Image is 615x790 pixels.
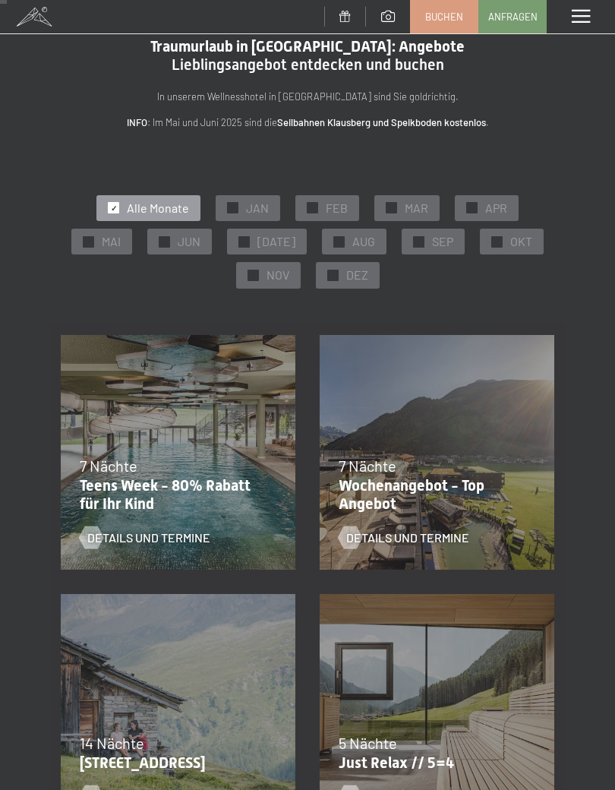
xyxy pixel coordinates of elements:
span: Buchen [425,10,463,24]
span: MAI [102,233,121,250]
span: ✓ [389,203,395,213]
span: [DATE] [257,233,295,250]
span: ✓ [162,236,168,247]
span: ✓ [494,236,500,247]
span: ✓ [416,236,422,247]
span: 5 Nächte [339,734,397,752]
span: Lieblingsangebot entdecken und buchen [172,55,444,74]
p: [STREET_ADDRESS] [80,754,269,772]
p: Teens Week - 80% Rabatt für Ihr Kind [80,476,269,513]
span: Details und Termine [346,529,469,546]
span: 7 Nächte [339,457,396,475]
a: Buchen [411,1,478,33]
p: : Im Mai und Juni 2025 sind die . [61,115,554,131]
p: In unserem Wellnesshotel in [GEOGRAPHIC_DATA] sind Sie goldrichtig. [61,89,554,105]
span: Alle Monate [127,200,189,216]
span: ✓ [330,270,336,281]
span: FEB [326,200,348,216]
span: ✓ [469,203,475,213]
span: OKT [510,233,532,250]
a: Details und Termine [339,529,469,546]
p: Wochenangebot - Top Angebot [339,476,528,513]
span: ✓ [250,270,256,281]
span: 7 Nächte [80,457,137,475]
span: SEP [432,233,453,250]
span: ✓ [111,203,117,213]
span: AUG [352,233,375,250]
span: APR [485,200,507,216]
span: ✓ [230,203,236,213]
p: Just Relax // 5=4 [339,754,528,772]
span: NOV [266,267,289,283]
strong: INFO [127,116,147,128]
span: JAN [246,200,269,216]
a: Details und Termine [80,529,210,546]
span: Traumurlaub in [GEOGRAPHIC_DATA]: Angebote [150,37,465,55]
span: MAR [405,200,428,216]
span: ✓ [241,236,248,247]
span: Anfragen [488,10,538,24]
span: Details und Termine [87,529,210,546]
span: ✓ [336,236,342,247]
span: 14 Nächte [80,734,144,752]
a: Anfragen [479,1,546,33]
strong: Seilbahnen Klausberg und Speikboden kostenlos [277,116,486,128]
span: DEZ [346,267,368,283]
span: JUN [178,233,200,250]
span: ✓ [86,236,92,247]
span: ✓ [310,203,316,213]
